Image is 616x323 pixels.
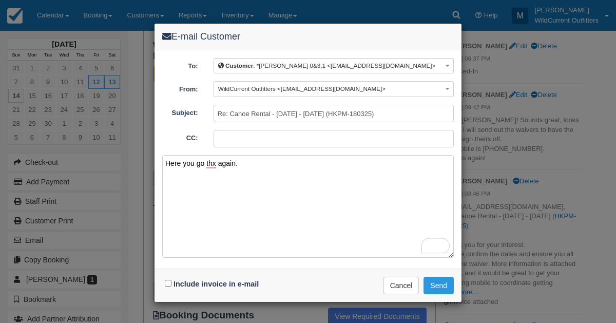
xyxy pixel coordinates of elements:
[155,130,206,143] label: CC:
[218,85,386,92] span: WildCurrent Outfitters <[EMAIL_ADDRESS][DOMAIN_NAME]>
[383,277,419,294] button: Cancel
[155,105,206,118] label: Subject:
[162,155,454,258] textarea: To enrich screen reader interactions, please activate Accessibility in Grammarly extension settings
[174,280,259,288] label: Include invoice in e-mail
[225,62,253,69] b: Customer
[218,62,436,69] span: : *[PERSON_NAME] 0&3,1 <[EMAIL_ADDRESS][DOMAIN_NAME]>
[214,81,454,97] button: WildCurrent Outfitters <[EMAIL_ADDRESS][DOMAIN_NAME]>
[423,277,454,294] button: Send
[214,58,454,74] button: Customer: *[PERSON_NAME] 0&3,1 <[EMAIL_ADDRESS][DOMAIN_NAME]>
[162,31,454,42] h4: E-mail Customer
[155,58,206,71] label: To:
[155,81,206,94] label: From:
